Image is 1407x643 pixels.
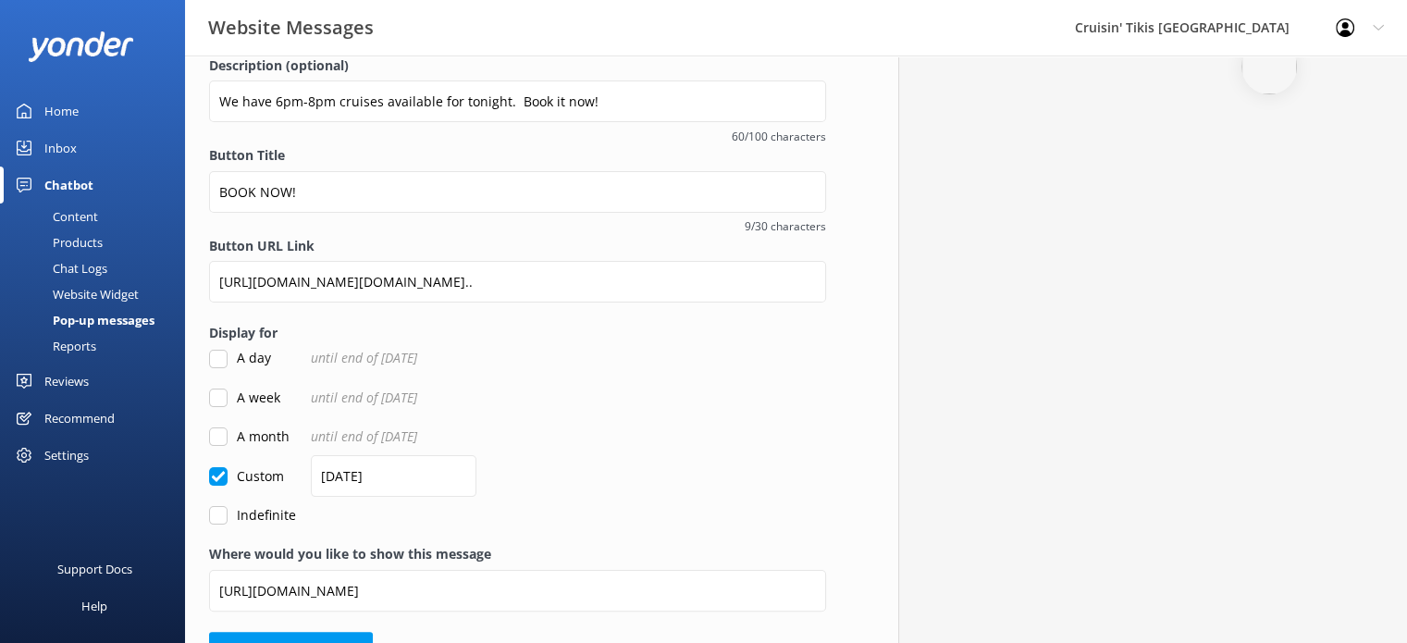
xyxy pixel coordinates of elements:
input: Button Title [209,171,826,213]
input: https://www.example.com/page [209,570,826,612]
a: Products [11,229,185,255]
div: Reviews [44,363,89,400]
a: Reports [11,333,185,359]
label: Button Title [209,145,826,166]
span: until end of [DATE] [311,427,417,447]
label: Custom [209,466,284,487]
span: 60/100 characters [209,128,826,145]
div: Inbox [44,130,77,167]
input: Button URL [209,261,826,303]
div: Content [11,204,98,229]
span: 9/30 characters [209,217,826,235]
div: Recommend [44,400,115,437]
a: Website Widget [11,281,185,307]
label: A day [209,348,271,368]
label: Indefinite [209,505,296,526]
label: A week [209,388,280,408]
div: Products [11,229,103,255]
label: A month [209,427,290,447]
a: Pop-up messages [11,307,185,333]
div: Home [44,93,79,130]
span: until end of [DATE] [311,348,417,368]
img: yonder-white-logo.png [28,31,134,62]
label: Where would you like to show this message [209,544,826,564]
div: Reports [11,333,96,359]
a: Content [11,204,185,229]
div: Chat Logs [11,255,107,281]
div: Support Docs [57,550,132,587]
input: Description [209,80,826,122]
div: Settings [44,437,89,474]
div: Help [81,587,107,624]
input: dd/mm/yyyy [311,455,476,497]
span: until end of [DATE] [311,388,417,408]
div: Website Widget [11,281,139,307]
label: Description (optional) [209,56,826,76]
div: Chatbot [44,167,93,204]
div: Pop-up messages [11,307,154,333]
label: Button URL Link [209,236,826,256]
label: Display for [209,323,826,343]
h3: Website Messages [208,13,374,43]
a: Chat Logs [11,255,185,281]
